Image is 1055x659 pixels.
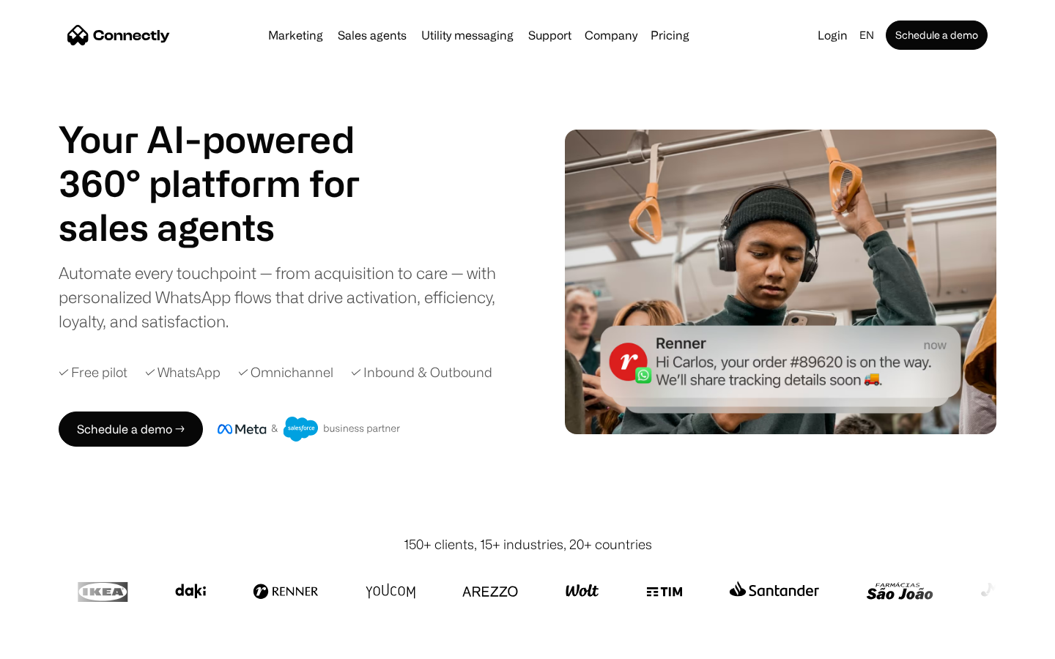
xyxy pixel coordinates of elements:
[59,205,396,249] h1: sales agents
[404,535,652,554] div: 150+ clients, 15+ industries, 20+ countries
[238,362,333,382] div: ✓ Omnichannel
[67,24,170,46] a: home
[886,21,988,50] a: Schedule a demo
[59,205,396,249] div: carousel
[59,205,396,249] div: 1 of 4
[59,362,127,382] div: ✓ Free pilot
[59,261,520,333] div: Automate every touchpoint — from acquisition to care — with personalized WhatsApp flows that driv...
[29,633,88,654] ul: Language list
[580,25,642,45] div: Company
[145,362,221,382] div: ✓ WhatsApp
[332,29,412,41] a: Sales agents
[585,25,637,45] div: Company
[522,29,577,41] a: Support
[59,117,396,205] h1: Your AI-powered 360° platform for
[15,632,88,654] aside: Language selected: English
[854,25,883,45] div: en
[59,412,203,447] a: Schedule a demo →
[351,362,492,382] div: ✓ Inbound & Outbound
[262,29,329,41] a: Marketing
[218,417,401,442] img: Meta and Salesforce business partner badge.
[859,25,874,45] div: en
[645,29,695,41] a: Pricing
[415,29,519,41] a: Utility messaging
[812,25,854,45] a: Login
